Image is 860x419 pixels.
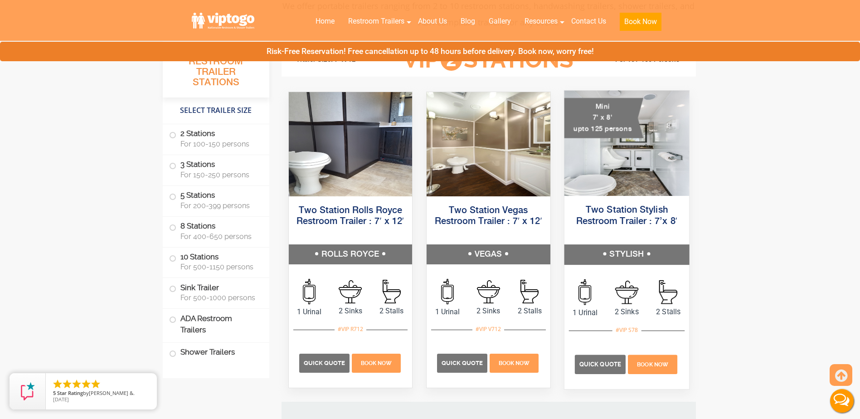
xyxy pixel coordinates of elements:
div: #VIP S78 [612,324,641,336]
span: Quick Quote [442,360,483,366]
h3: All Portable Restroom Trailer Stations [163,43,269,97]
div: #VIP R712 [335,323,366,335]
span: 2 Sinks [330,306,371,317]
label: 3 Stations [169,155,263,183]
span: 2 Sinks [468,306,509,317]
a: Resources [518,11,564,31]
a: Contact Us [564,11,613,31]
a: Home [309,11,341,31]
li:  [81,379,92,390]
img: an icon of stall [659,280,677,304]
img: A mini restroom trailer with two separate stations and separate doors for males and females [564,91,689,196]
span: by [53,390,150,397]
span: 1 Urinal [289,307,330,317]
label: Sink Trailer [169,278,263,306]
a: Quick Quote [437,358,489,367]
span: 2 Stalls [371,306,412,317]
h5: VEGAS [427,244,550,264]
span: Book Now [637,361,668,368]
span: Quick Quote [579,361,621,368]
a: Gallery [482,11,518,31]
a: Blog [454,11,482,31]
a: About Us [411,11,454,31]
img: an icon of sink [477,280,500,303]
span: For 100-150 persons [180,140,258,148]
a: Book Now [350,358,402,367]
a: Two Station Rolls Royce Restroom Trailer : 7′ x 12′ [296,206,404,226]
img: Side view of two station restroom trailer with separate doors for males and females [289,92,413,196]
span: For 500-1000 persons [180,293,258,302]
h3: VIP Stations [389,48,588,73]
li:  [71,379,82,390]
label: Shower Trailers [169,343,263,362]
span: 2 Sinks [606,306,647,317]
div: Mini 7' x 8' upto 125 persons [564,98,643,138]
span: Book Now [499,360,530,366]
img: an icon of sink [339,280,362,303]
button: Book Now [620,13,661,31]
span: [PERSON_NAME] &. [89,390,135,396]
a: Quick Quote [575,360,627,368]
span: For 150-250 persons [180,171,258,179]
label: 8 Stations [169,217,263,245]
a: Two Station Vegas Restroom Trailer : 7′ x 12′ [435,206,542,226]
label: 5 Stations [169,186,263,214]
img: Review Rating [19,382,37,400]
span: For 400-650 persons [180,232,258,241]
img: an icon of urinal [303,279,316,304]
img: an icon of urinal [441,279,454,304]
a: Two Station Stylish Restroom Trailer : 7’x 8′ [576,205,677,226]
span: 1 Urinal [564,307,606,318]
span: 2 Stalls [647,306,689,317]
a: Restroom Trailers [341,11,411,31]
label: 10 Stations [169,248,263,276]
h4: Select Trailer Size [163,102,269,119]
span: 5 [53,390,56,396]
img: an icon of stall [383,280,401,303]
img: an icon of sink [615,280,638,304]
a: Book Now [489,358,540,367]
img: Side view of two station restroom trailer with separate doors for males and females [427,92,550,196]
h5: ROLLS ROYCE [289,244,413,264]
span: Star Rating [57,390,83,396]
a: Book Now [627,360,678,368]
label: 2 Stations [169,124,263,152]
span: Book Now [361,360,392,366]
span: Quick Quote [304,360,345,366]
a: Book Now [613,11,668,36]
span: 1 Urinal [427,307,468,317]
li:  [90,379,101,390]
img: an icon of urinal [578,279,591,305]
li:  [52,379,63,390]
span: For 500-1150 persons [180,263,258,271]
h5: STYLISH [564,244,689,264]
img: an icon of stall [520,280,539,303]
a: Quick Quote [299,358,351,367]
button: Live Chat [824,383,860,419]
li:  [62,379,73,390]
label: ADA Restroom Trailers [169,309,263,340]
div: #VIP V712 [472,323,504,335]
span: [DATE] [53,396,69,403]
span: For 200-399 persons [180,201,258,210]
span: 2 Stalls [509,306,550,317]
